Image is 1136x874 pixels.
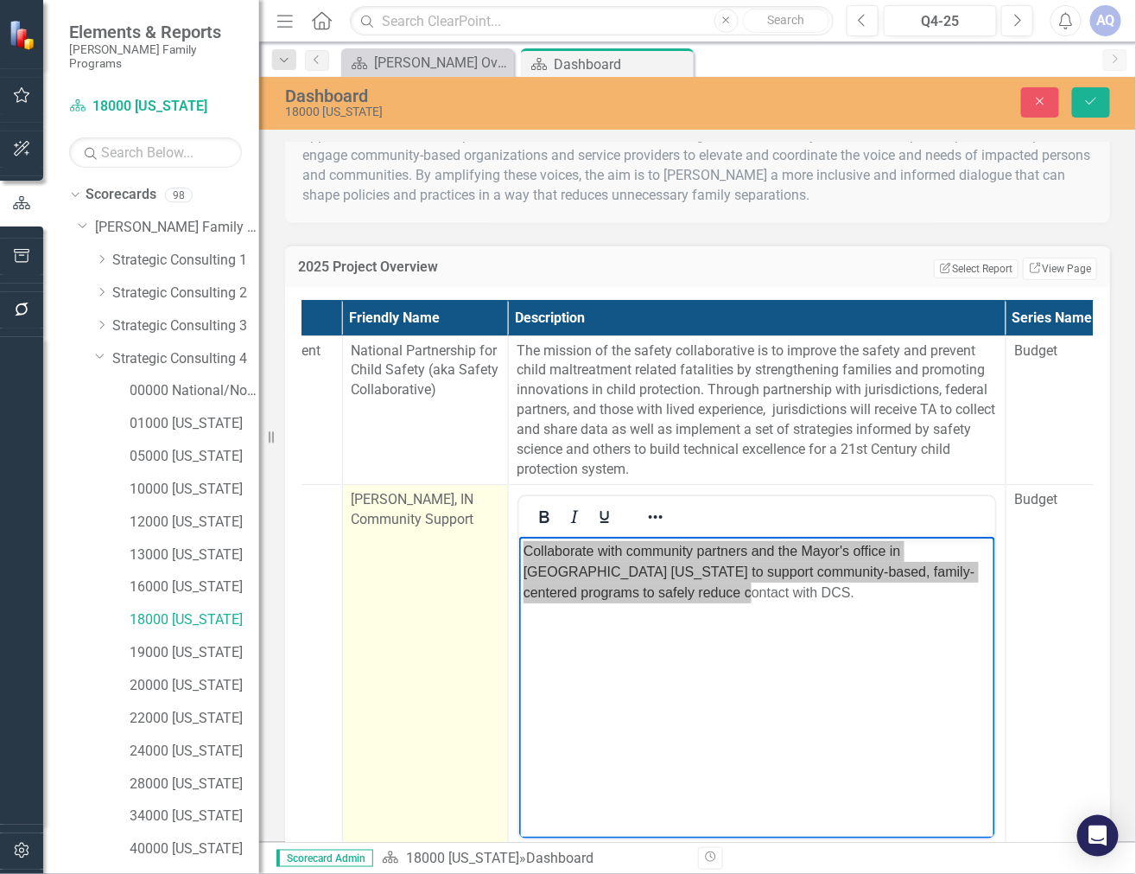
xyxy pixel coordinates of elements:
[890,11,992,32] div: Q4-25
[352,342,499,399] span: National Partnership for Child Safety (aka Safety Collaborative)
[382,849,685,869] div: »
[130,839,259,859] a: 40000 [US_STATE]
[130,807,259,826] a: 34000 [US_STATE]
[130,643,259,663] a: 19000 [US_STATE]
[69,42,242,71] small: [PERSON_NAME] Family Programs
[112,284,259,303] a: Strategic Consulting 2
[559,505,588,529] button: Italic
[130,610,259,630] a: 18000 [US_STATE]
[130,545,259,565] a: 13000 [US_STATE]
[767,13,804,27] span: Search
[1090,5,1121,36] button: AQ
[130,775,259,794] a: 28000 [US_STATE]
[530,505,559,529] button: Bold
[165,188,193,202] div: 98
[69,97,242,117] a: 18000 [US_STATE]
[276,850,373,867] span: Scorecard Admin
[112,316,259,336] a: Strategic Consulting 3
[69,22,242,42] span: Elements & Reports
[130,447,259,467] a: 05000 [US_STATE]
[130,480,259,500] a: 10000 [US_STATE]
[69,137,242,168] input: Search Below...
[130,742,259,762] a: 24000 [US_STATE]
[285,105,736,118] div: 18000 [US_STATE]
[130,414,259,434] a: 01000 [US_STATE]
[526,850,593,866] div: Dashboard
[406,850,519,866] a: 18000 [US_STATE]
[884,5,998,36] button: Q4-25
[374,52,510,73] div: [PERSON_NAME] Overview
[130,709,259,729] a: 22000 [US_STATE]
[95,218,259,238] a: [PERSON_NAME] Family Programs
[130,513,259,533] a: 12000 [US_STATE]
[86,185,156,205] a: Scorecards
[743,9,829,33] button: Search
[1077,815,1119,857] div: Open Intercom Messenger
[352,491,474,527] span: [PERSON_NAME], IN Community Support
[130,577,259,597] a: 16000 [US_STATE]
[130,381,259,401] a: 00000 National/No Jurisdiction (SC4)
[130,676,259,696] a: 20000 [US_STATE]
[589,505,619,529] button: Underline
[934,259,1018,278] button: Select Report
[298,259,667,275] h3: 2025 Project Overview
[1023,258,1097,280] a: View Page
[112,251,259,271] a: Strategic Consulting 1
[640,505,670,529] button: Reveal or hide additional toolbar items
[112,349,259,369] a: Strategic Consulting 4
[517,341,997,480] p: The mission of the safety collaborative is to improve the safety and prevent child maltreatment r...
[519,537,995,839] iframe: Rich Text Area
[350,6,833,36] input: Search ClearPoint...
[554,54,689,75] div: Dashboard
[346,52,510,73] a: [PERSON_NAME] Overview
[285,86,736,105] div: Dashboard
[9,20,39,50] img: ClearPoint Strategy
